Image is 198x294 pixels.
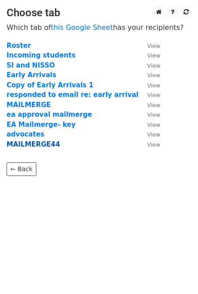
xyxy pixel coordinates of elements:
small: View [147,72,160,79]
a: this Google Sheet [51,23,113,32]
a: View [138,130,160,138]
a: View [138,101,160,109]
a: View [138,111,160,118]
a: View [138,51,160,59]
small: View [147,111,160,118]
small: View [147,122,160,128]
a: Copy of Early Arrivals 1 [7,81,93,89]
a: MAILMERGE44 [7,140,60,148]
a: View [138,91,160,99]
h3: Choose tab [7,7,191,19]
a: advocates [7,130,44,138]
p: Which tab of has your recipients? [7,23,191,32]
a: View [138,71,160,79]
a: Roster [7,42,31,50]
a: MAILMERGE [7,101,51,109]
a: ← Back [7,162,36,176]
small: View [147,62,160,69]
small: View [147,92,160,98]
a: Incoming students [7,51,75,59]
small: View [147,141,160,148]
small: View [147,82,160,89]
small: View [147,131,160,138]
a: View [138,81,160,89]
a: View [138,42,160,50]
a: SI and NISSO [7,61,55,69]
small: View [147,52,160,59]
a: ea approval mailmerge [7,111,92,118]
a: View [138,61,160,69]
small: View [147,102,160,108]
iframe: Chat Widget [154,252,198,294]
a: EA Mailmerge- key [7,121,76,129]
a: View [138,140,160,148]
a: Early Arrivals [7,71,56,79]
small: View [147,43,160,49]
a: View [138,121,160,129]
a: responded to email re: early arrival [7,91,138,99]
